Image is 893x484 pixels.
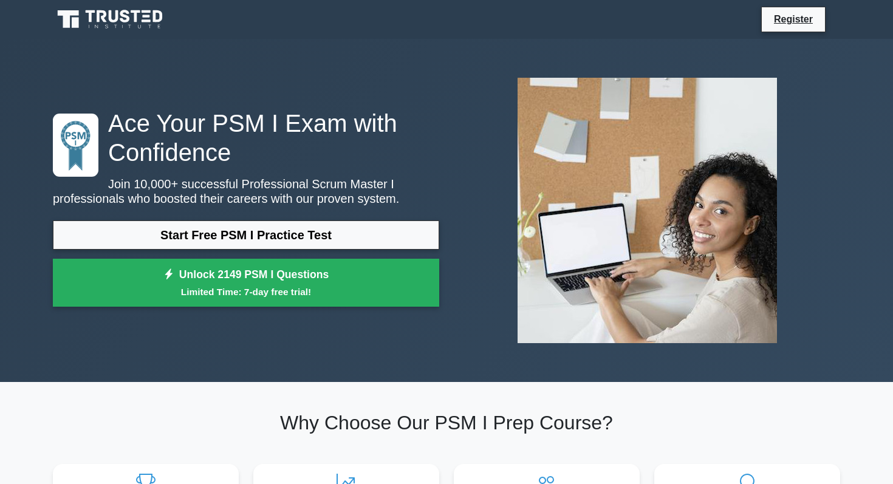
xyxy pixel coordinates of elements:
a: Register [767,12,820,27]
small: Limited Time: 7-day free trial! [68,285,424,299]
a: Unlock 2149 PSM I QuestionsLimited Time: 7-day free trial! [53,259,439,307]
h1: Ace Your PSM I Exam with Confidence [53,109,439,167]
a: Start Free PSM I Practice Test [53,220,439,250]
h2: Why Choose Our PSM I Prep Course? [53,411,840,434]
p: Join 10,000+ successful Professional Scrum Master I professionals who boosted their careers with ... [53,177,439,206]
